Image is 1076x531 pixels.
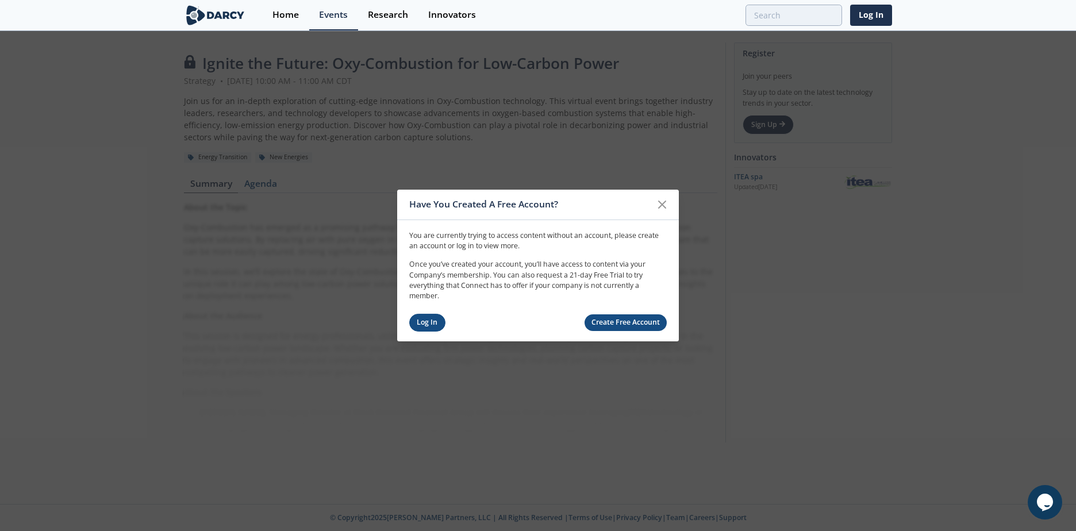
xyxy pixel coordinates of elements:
[319,10,348,20] div: Events
[850,5,892,26] a: Log In
[409,230,667,251] p: You are currently trying to access content without an account, please create an account or log in...
[585,314,667,331] a: Create Free Account
[368,10,408,20] div: Research
[184,5,247,25] img: logo-wide.svg
[409,259,667,302] p: Once you’ve created your account, you’ll have access to content via your Company’s membership. Yo...
[272,10,299,20] div: Home
[409,314,445,332] a: Log In
[1028,485,1065,520] iframe: chat widget
[745,5,842,26] input: Advanced Search
[428,10,476,20] div: Innovators
[409,194,651,216] div: Have You Created A Free Account?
